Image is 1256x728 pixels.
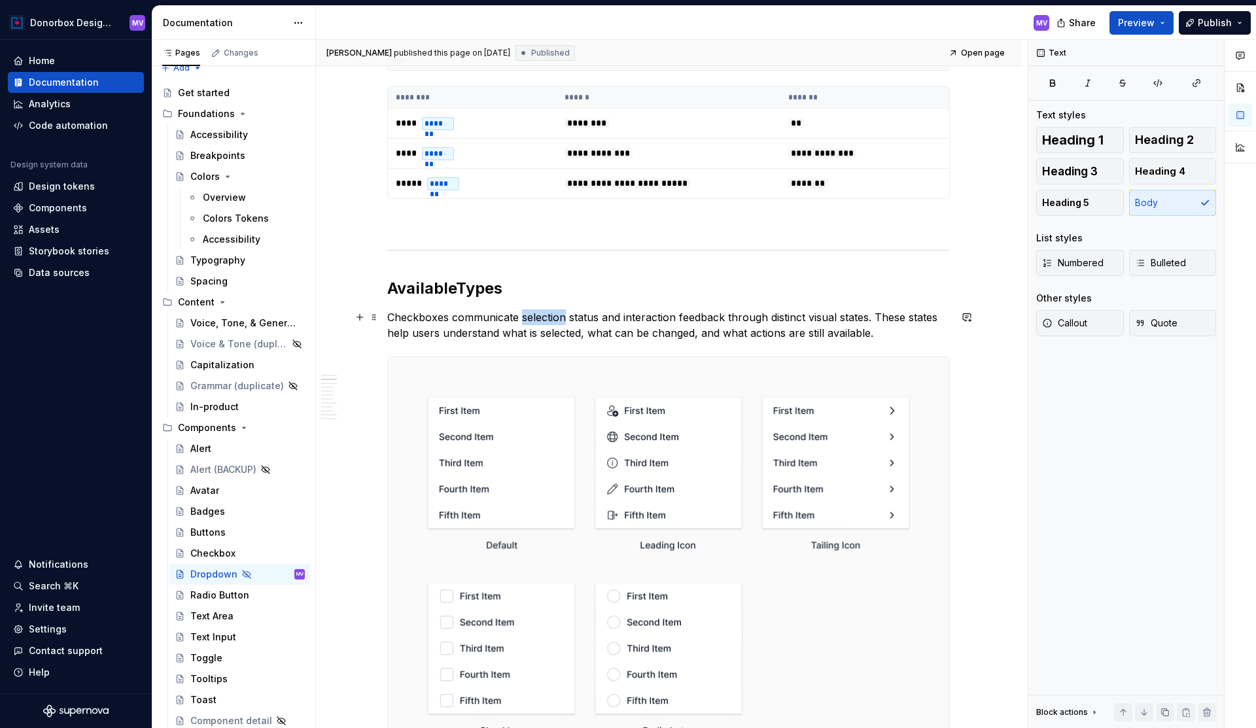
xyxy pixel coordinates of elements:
div: Toggle [190,651,222,665]
div: Colors [190,170,220,183]
a: Capitalization [169,355,310,375]
button: Heading 5 [1036,190,1124,216]
span: Add [173,63,190,73]
div: Help [29,666,50,679]
div: Home [29,54,55,67]
a: Analytics [8,94,144,114]
div: Documentation [29,76,99,89]
a: Typography [169,250,310,271]
div: Tooltips [190,672,228,685]
div: Components [178,421,236,434]
a: In-product [169,396,310,417]
div: Data sources [29,266,90,279]
a: Supernova Logo [43,704,109,718]
button: Help [8,662,144,683]
span: Numbered [1042,256,1104,269]
div: MV [1036,18,1047,28]
div: Documentation [163,16,287,29]
button: Numbered [1036,250,1124,276]
div: Invite team [29,601,80,614]
strong: Available [387,279,456,298]
button: Share [1050,11,1104,35]
span: Published [531,48,570,58]
div: Design tokens [29,180,95,193]
div: Design system data [10,160,88,170]
div: Search ⌘K [29,580,78,593]
div: MV [132,18,143,28]
div: Dropdown [190,568,237,581]
div: Pages [162,48,200,58]
div: Colors Tokens [203,212,269,225]
h2: Types [387,278,950,299]
div: Storybook stories [29,245,109,258]
button: Heading 2 [1129,127,1217,153]
div: MV [296,568,304,581]
a: DropdownMV [169,564,310,585]
div: Avatar [190,484,219,497]
button: Contact support [8,640,144,661]
div: Capitalization [190,358,254,372]
a: Voice & Tone (duplicate) [169,334,310,355]
div: Foundations [178,107,235,120]
a: Open page [945,44,1011,62]
div: Content [157,292,310,313]
a: Get started [157,82,310,103]
span: Heading 2 [1135,133,1194,147]
div: Grammar (duplicate) [190,379,284,392]
div: Notifications [29,558,88,571]
img: 17077652-375b-4f2c-92b0-528c72b71ea0.png [9,15,25,31]
a: Grammar (duplicate) [169,375,310,396]
a: Voice, Tone, & General Guidelines [169,313,310,334]
a: Toast [169,689,310,710]
span: Heading 1 [1042,133,1104,147]
button: Search ⌘K [8,576,144,597]
div: Text styles [1036,109,1086,122]
span: Callout [1042,317,1087,330]
a: Text Area [169,606,310,627]
div: Voice, Tone, & General Guidelines [190,317,298,330]
a: Radio Button [169,585,310,606]
div: published this page on [DATE] [394,48,510,58]
a: Settings [8,619,144,640]
div: In-product [190,400,239,413]
button: Publish [1179,11,1251,35]
a: Colors Tokens [182,208,310,229]
div: Content [178,296,215,309]
p: Checkboxes communicate selection status and interaction feedback through distinct visual states. ... [387,309,950,341]
button: Heading 1 [1036,127,1124,153]
button: Notifications [8,554,144,575]
span: Bulleted [1135,256,1186,269]
a: Text Input [169,627,310,648]
div: Donorbox Design System [30,16,114,29]
button: Donorbox Design SystemMV [3,9,149,37]
div: Accessibility [190,128,248,141]
a: Spacing [169,271,310,292]
div: Spacing [190,275,228,288]
div: Checkbox [190,547,235,560]
a: Assets [8,219,144,240]
div: Component detail [190,714,272,727]
div: Assets [29,223,60,236]
span: Heading 3 [1042,165,1098,178]
a: Invite team [8,597,144,618]
a: Accessibility [169,124,310,145]
div: Typography [190,254,245,267]
div: Foundations [157,103,310,124]
span: Quote [1135,317,1177,330]
div: Components [157,417,310,438]
div: Overview [203,191,246,204]
a: Alert (BACKUP) [169,459,310,480]
button: Add [157,59,206,77]
a: Colors [169,166,310,187]
div: Analytics [29,97,71,111]
a: Breakpoints [169,145,310,166]
a: Data sources [8,262,144,283]
span: Heading 5 [1042,196,1089,209]
div: Block actions [1036,707,1088,718]
div: Alert [190,442,211,455]
span: Open page [961,48,1005,58]
div: Breakpoints [190,149,245,162]
a: Toggle [169,648,310,668]
a: Badges [169,501,310,522]
span: [PERSON_NAME] [326,48,392,58]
